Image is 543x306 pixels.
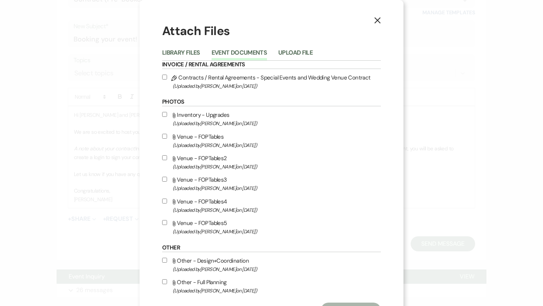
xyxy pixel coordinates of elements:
[162,218,381,236] label: Venue - FOPTables5
[162,50,200,60] button: Library Files
[173,82,381,90] span: (Uploaded by [PERSON_NAME] on [DATE] )
[162,75,167,80] input: Contracts / Rental Agreements - Special Events and Wedding Venue Contract(Uploaded by[PERSON_NAME...
[212,50,267,60] button: Event Documents
[162,155,167,160] input: Venue - FOPTables2(Uploaded by[PERSON_NAME]on [DATE])
[162,199,167,203] input: Venue - FOPTables4(Uploaded by[PERSON_NAME]on [DATE])
[162,112,167,117] input: Inventory - Upgrades(Uploaded by[PERSON_NAME]on [DATE])
[162,220,167,225] input: Venue - FOPTables5(Uploaded by[PERSON_NAME]on [DATE])
[162,110,381,128] label: Inventory - Upgrades
[162,177,167,182] input: Venue - FOPTables3(Uploaded by[PERSON_NAME]on [DATE])
[173,227,381,236] span: (Uploaded by [PERSON_NAME] on [DATE] )
[173,162,381,171] span: (Uploaded by [PERSON_NAME] on [DATE] )
[173,265,381,274] span: (Uploaded by [PERSON_NAME] on [DATE] )
[173,141,381,150] span: (Uploaded by [PERSON_NAME] on [DATE] )
[162,73,381,90] label: Contracts / Rental Agreements - Special Events and Wedding Venue Contract
[162,23,381,40] h1: Attach Files
[162,134,167,139] input: Venue - FOPTables(Uploaded by[PERSON_NAME]on [DATE])
[173,184,381,193] span: (Uploaded by [PERSON_NAME] on [DATE] )
[162,258,167,263] input: Other - Design+Coordination(Uploaded by[PERSON_NAME]on [DATE])
[162,61,381,69] h6: Invoice / Rental Agreements
[162,244,381,252] h6: Other
[162,277,381,295] label: Other - Full Planning
[162,153,381,171] label: Venue - FOPTables2
[162,132,381,150] label: Venue - FOPTables
[278,50,313,60] button: Upload File
[173,286,381,295] span: (Uploaded by [PERSON_NAME] on [DATE] )
[162,175,381,193] label: Venue - FOPTables3
[162,98,381,106] h6: Photos
[173,119,381,128] span: (Uploaded by [PERSON_NAME] on [DATE] )
[162,197,381,214] label: Venue - FOPTables4
[162,279,167,284] input: Other - Full Planning(Uploaded by[PERSON_NAME]on [DATE])
[162,256,381,274] label: Other - Design+Coordination
[173,206,381,214] span: (Uploaded by [PERSON_NAME] on [DATE] )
